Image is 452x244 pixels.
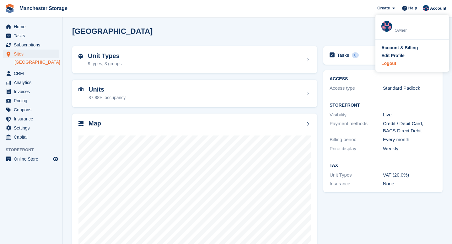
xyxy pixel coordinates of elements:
img: unit-icn-7be61d7bf1b0ce9d3e12c5938cc71ed9869f7b940bace4675aadf7bd6d80202e.svg [78,87,83,92]
div: Payment methods [330,120,383,134]
a: menu [3,50,59,58]
h2: Map [89,120,101,127]
a: menu [3,96,59,105]
a: Logout [381,60,443,67]
div: Price display [330,145,383,152]
a: menu [3,31,59,40]
a: [GEOGRAPHIC_DATA] [14,59,59,65]
h2: Storefront [330,103,436,108]
a: menu [3,105,59,114]
a: Edit Profile [381,52,443,59]
a: menu [3,124,59,132]
span: Tasks [14,31,51,40]
div: Visibility [330,111,383,119]
div: Billing period [330,136,383,143]
div: 0 [352,52,359,58]
img: stora-icon-8386f47178a22dfd0bd8f6a31ec36ba5ce8667c1dd55bd0f319d3a0aa187defe.svg [5,4,14,13]
h2: Unit Types [88,52,121,60]
a: Preview store [52,155,59,163]
a: Unit Types 9 types, 3 groups [72,46,317,74]
h2: Units [89,86,126,93]
span: CRM [14,69,51,78]
div: Logout [381,60,396,67]
a: menu [3,114,59,123]
div: None [383,180,436,188]
img: unit-type-icn-2b2737a686de81e16bb02015468b77c625bbabd49415b5ef34ead5e3b44a266d.svg [78,54,83,59]
span: Invoices [14,87,51,96]
div: Credit / Debit Card, BACS Direct Debit [383,120,436,134]
div: Insurance [330,180,383,188]
span: Sites [14,50,51,58]
a: Manchester Storage [17,3,70,13]
span: Insurance [14,114,51,123]
div: Owner [395,27,443,34]
div: Access type [330,85,383,92]
span: Pricing [14,96,51,105]
img: map-icn-33ee37083ee616e46c38cad1a60f524a97daa1e2b2c8c0bc3eb3415660979fc1.svg [78,121,83,126]
a: menu [3,78,59,87]
a: Units 87.88% occupancy [72,80,317,107]
a: Account & Billing [381,45,443,51]
div: Live [383,111,436,119]
span: Home [14,22,51,31]
a: menu [3,133,59,141]
a: menu [3,155,59,163]
div: Every month [383,136,436,143]
a: menu [3,69,59,78]
a: menu [3,40,59,49]
div: Unit Types [330,172,383,179]
h2: ACCESS [330,77,436,82]
span: Analytics [14,78,51,87]
div: Weekly [383,145,436,152]
a: menu [3,87,59,96]
span: Subscriptions [14,40,51,49]
span: Settings [14,124,51,132]
h2: Tax [330,163,436,168]
span: Online Store [14,155,51,163]
div: 87.88% occupancy [89,94,126,101]
span: Capital [14,133,51,141]
div: VAT (20.0%) [383,172,436,179]
span: Help [408,5,417,11]
div: Account & Billing [381,45,418,51]
div: 9 types, 3 groups [88,61,121,67]
div: Standard Padlock [383,85,436,92]
span: Create [377,5,390,11]
h2: Tasks [337,52,349,58]
span: Coupons [14,105,51,114]
a: menu [3,22,59,31]
div: Edit Profile [381,52,405,59]
span: Account [430,5,446,12]
h2: [GEOGRAPHIC_DATA] [72,27,153,35]
span: Storefront [6,147,62,153]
